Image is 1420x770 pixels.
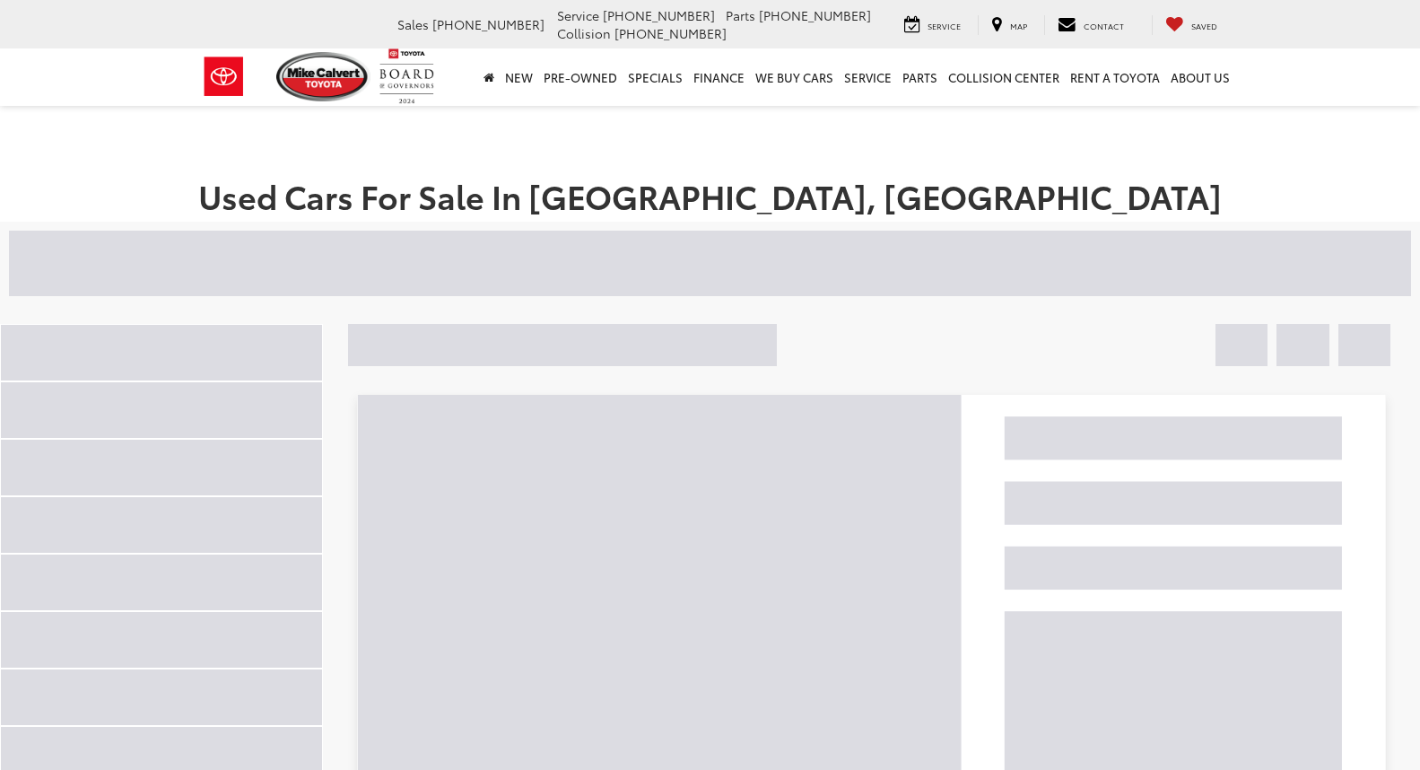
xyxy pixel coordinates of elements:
span: Service [557,6,599,24]
span: [PHONE_NUMBER] [603,6,715,24]
a: Service [891,15,974,35]
span: [PHONE_NUMBER] [759,6,871,24]
span: Sales [397,15,429,33]
a: Specials [623,48,688,106]
span: Saved [1191,20,1217,31]
a: Finance [688,48,750,106]
a: Home [478,48,500,106]
a: WE BUY CARS [750,48,839,106]
a: Parts [897,48,943,106]
span: [PHONE_NUMBER] [614,24,727,42]
a: Map [978,15,1041,35]
a: My Saved Vehicles [1152,15,1231,35]
span: Service [928,20,961,31]
img: Mike Calvert Toyota [276,52,371,101]
a: Pre-Owned [538,48,623,106]
img: Toyota [190,48,257,106]
a: Service [839,48,897,106]
span: Parts [726,6,755,24]
a: New [500,48,538,106]
a: Collision Center [943,48,1065,106]
span: Map [1010,20,1027,31]
a: About Us [1165,48,1235,106]
span: Collision [557,24,611,42]
span: Contact [1084,20,1124,31]
span: [PHONE_NUMBER] [432,15,544,33]
a: Rent a Toyota [1065,48,1165,106]
a: Contact [1044,15,1137,35]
